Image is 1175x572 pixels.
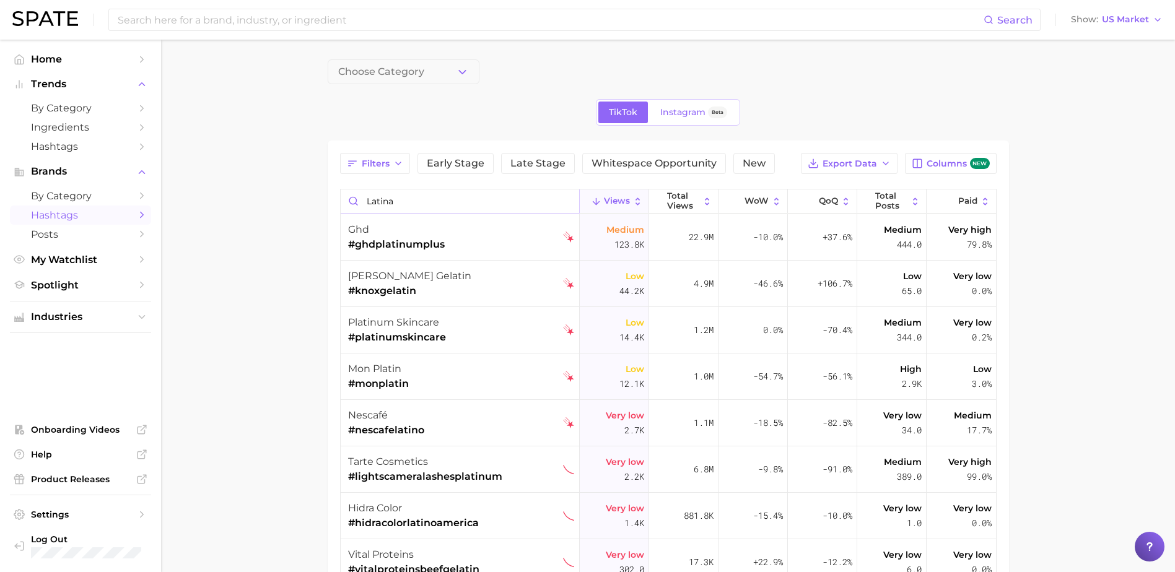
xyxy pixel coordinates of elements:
span: vital proteins [348,548,414,560]
button: QoQ [788,189,857,214]
a: Ingredients [10,118,151,137]
span: Trends [31,79,130,90]
span: 0.0% [763,323,783,337]
span: Early Stage [427,158,484,168]
a: by Category [10,186,151,206]
input: Search here for a brand, industry, or ingredient [116,9,984,30]
span: Posts [31,228,130,240]
button: Trends [10,75,151,93]
span: Low [626,315,644,330]
button: tarte cosmetics#lightscameralashesplatinumtiktok sustained declinerVery low2.2k6.8m-9.8%-91.0%Med... [341,446,996,493]
button: platinum skincare#platinumskincaretiktok falling starLow14.4k1.2m0.0%-70.4%Medium344.0Very low0.2% [341,307,996,353]
span: 3.0% [972,376,992,391]
span: 65.0 [902,284,922,298]
span: nescafé [348,409,388,421]
button: Brands [10,162,151,181]
span: US Market [1102,16,1149,23]
a: Hashtags [10,137,151,156]
span: #monplatin [348,376,409,391]
span: Paid [958,196,977,206]
span: 14.4k [619,330,644,345]
span: QoQ [819,196,838,206]
span: platinum skincare [348,316,439,328]
span: Very low [953,315,992,330]
span: 44.2k [619,284,644,298]
span: Columns [927,158,989,170]
img: SPATE [12,11,78,26]
button: WoW [719,189,788,214]
img: tiktok falling star [563,371,574,382]
span: 123.8k [614,237,644,252]
span: #ghdplatinumplus [348,237,445,252]
a: Posts [10,225,151,244]
button: [PERSON_NAME] gelatin#knoxgelatintiktok falling starLow44.2k4.9m-46.6%+106.7%Low65.0Very low0.0% [341,261,996,307]
a: TikTok [598,102,648,123]
span: Very low [883,408,922,423]
button: Choose Category [328,59,479,84]
span: Choose Category [338,66,424,77]
span: -82.5% [823,415,852,430]
button: ShowUS Market [1068,12,1166,28]
span: Very high [948,454,992,469]
span: 34.0 [902,423,922,438]
span: #nescafelatino [348,423,424,438]
span: Total Posts [875,191,907,210]
span: 444.0 [897,237,922,252]
span: -56.1% [823,369,852,384]
button: Filters [340,153,410,174]
a: Settings [10,505,151,524]
span: Low [973,362,992,376]
img: tiktok sustained decliner [563,510,574,521]
button: ghd#ghdplatinumplustiktok falling starMedium123.8k22.9m-10.0%+37.6%Medium444.0Very high79.8% [341,214,996,261]
span: -10.0% [753,230,783,245]
button: hidra color#hidracolorlatinoamericatiktok sustained declinerVery low1.4k881.8k-15.4%-10.0%Very lo... [341,493,996,539]
span: #platinumskincare [348,330,446,345]
span: Very low [606,547,644,562]
span: Medium [954,408,992,423]
span: Ingredients [31,121,130,133]
span: Medium [606,222,644,237]
span: My Watchlist [31,254,130,266]
img: tiktok falling star [563,232,574,243]
span: 1.0m [694,369,714,384]
span: new [970,158,990,170]
span: Onboarding Videos [31,424,130,435]
button: Export Data [801,153,898,174]
span: 344.0 [897,330,922,345]
span: WoW [745,196,769,206]
span: -10.0% [823,508,852,523]
span: Medium [884,315,922,330]
span: Very low [883,501,922,516]
span: 0.0% [972,516,992,531]
button: Paid [927,189,996,214]
img: tiktok sustained decliner [563,557,574,568]
img: tiktok falling star [563,278,574,289]
span: -18.5% [753,415,783,430]
span: Settings [31,509,130,520]
span: Very low [953,269,992,284]
span: 4.9m [694,276,714,291]
a: Product Releases [10,470,151,488]
span: -70.4% [823,323,852,337]
span: 17.3k [689,555,714,570]
span: 6.8m [694,462,714,477]
span: Total Views [667,191,699,210]
span: 0.2% [972,330,992,345]
span: 2.7k [624,423,644,438]
span: Filters [362,158,390,169]
a: Spotlight [10,275,151,295]
span: 17.7% [967,423,992,438]
span: Hashtags [31,141,130,152]
span: 1.1m [694,415,714,430]
span: 1.4k [624,516,644,531]
span: Spotlight [31,279,130,291]
span: Help [31,449,130,460]
span: Very low [606,454,644,469]
span: mon platin [348,363,401,375]
span: Low [626,269,644,284]
span: -12.2% [823,555,852,570]
span: Low [626,362,644,376]
span: Show [1071,16,1098,23]
a: Log out. Currently logged in with e-mail kathy.seremetis@loreal.com. [10,530,151,562]
span: [PERSON_NAME] gelatin [348,270,471,282]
